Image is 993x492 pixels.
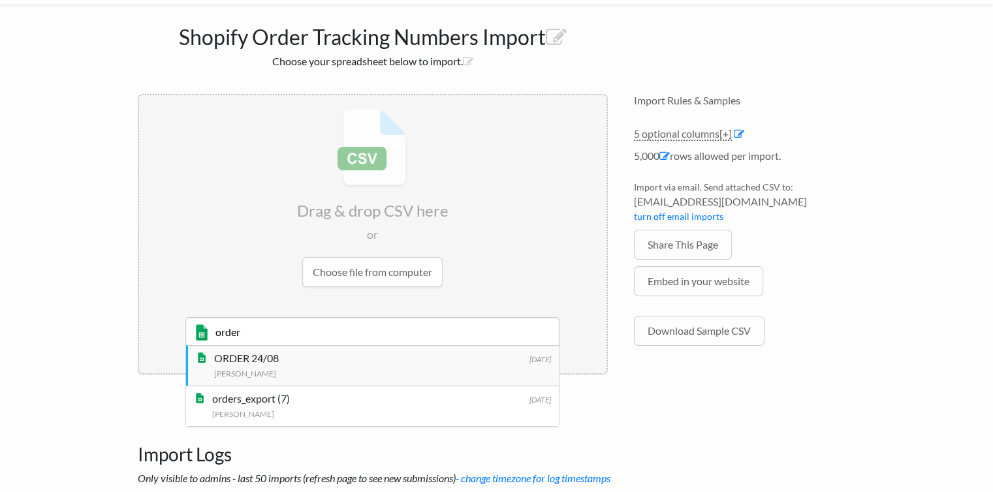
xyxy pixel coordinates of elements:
[634,194,856,209] span: [EMAIL_ADDRESS][DOMAIN_NAME]
[214,350,551,366] div: ORDER 24/08
[634,316,764,346] a: Download Sample CSV
[67,77,101,85] div: Domaine
[634,211,723,222] a: turn off email imports
[138,18,608,50] h1: Shopify Order Tracking Numbers Import
[529,354,551,365] div: [DATE]
[634,148,856,170] li: 5,000 rows allowed per import.
[53,76,63,86] img: tab_domain_overview_orange.svg
[21,34,31,44] img: website_grey.svg
[634,94,856,106] h4: Import Rules & Samples
[148,76,159,86] img: tab_keywords_by_traffic_grey.svg
[719,127,732,140] span: [+]
[928,427,977,476] iframe: Drift Widget Chat Controller
[163,77,200,85] div: Mots-clés
[634,180,856,230] li: Import via email. Send attached CSV to:
[634,127,732,141] a: 5 optional columns[+]
[456,472,610,484] a: - change timezone for log timestamps
[37,21,64,31] div: v 4.0.25
[634,230,732,260] a: Share This Page
[185,317,560,347] input: Search Google Sheets
[212,407,551,420] div: [PERSON_NAME]
[212,391,551,407] div: orders_export (7)
[529,394,551,406] div: [DATE]
[138,55,608,67] h2: Choose your spreadsheet below to import.
[214,366,551,380] div: [PERSON_NAME]
[634,266,763,296] a: Embed in your website
[138,411,856,466] h3: Import Logs
[34,34,148,44] div: Domaine: [DOMAIN_NAME]
[138,472,610,484] i: Only visible to admins - last 50 imports (refresh page to see new submissions)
